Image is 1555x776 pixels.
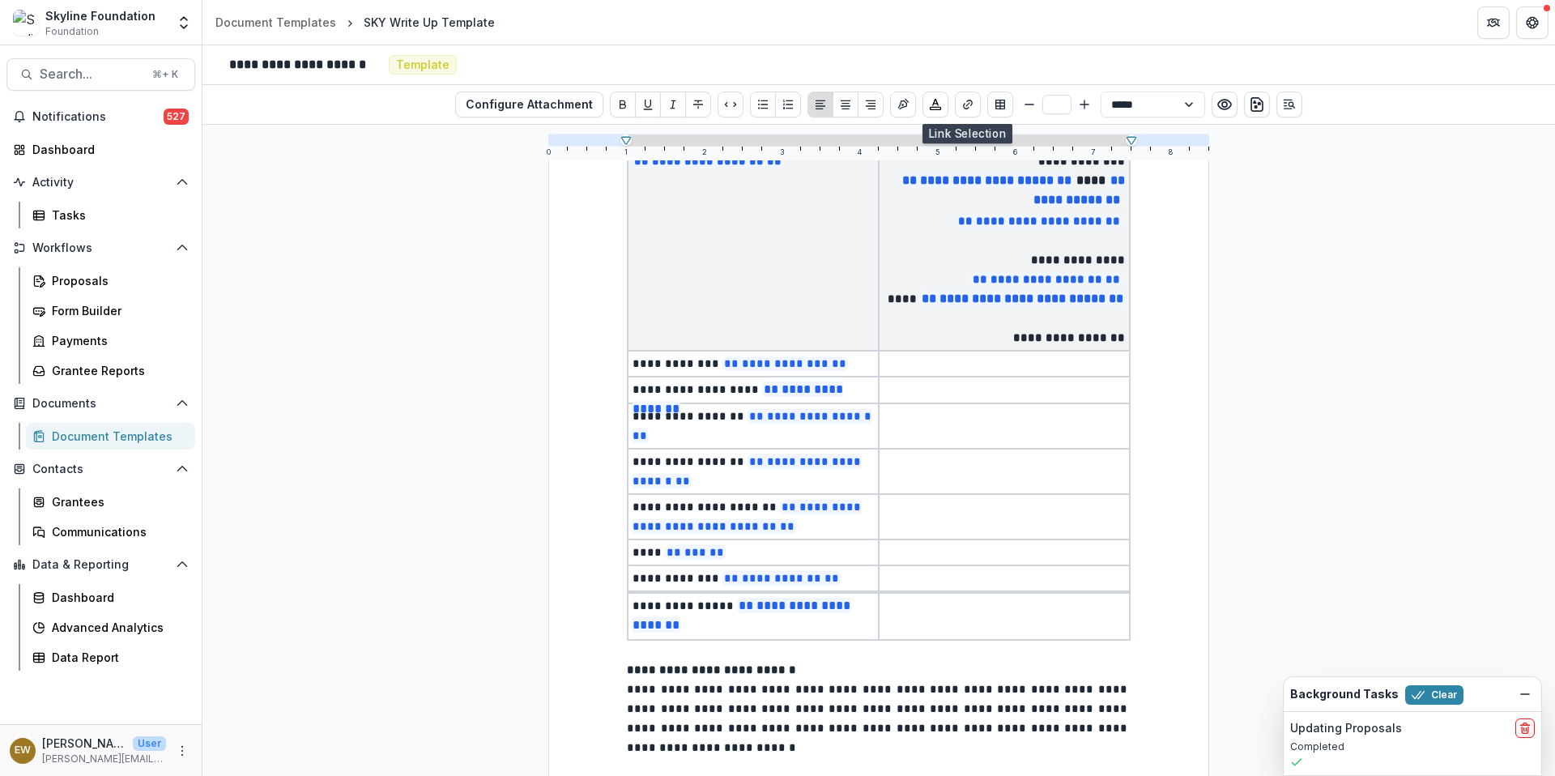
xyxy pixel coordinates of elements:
button: Underline [635,92,661,117]
button: Strike [685,92,711,117]
a: Proposals [26,267,195,294]
button: Open entity switcher [173,6,195,39]
div: Eddie Whitfield [15,745,31,756]
button: Search... [6,58,195,91]
a: Data Report [26,644,195,671]
span: Contacts [32,463,169,476]
span: Search... [40,66,143,82]
div: Data Report [52,649,182,666]
a: Payments [26,327,195,354]
button: Get Help [1516,6,1549,39]
button: delete [1515,718,1535,738]
nav: breadcrumb [209,11,501,34]
a: Document Templates [209,11,343,34]
button: Notifications527 [6,104,195,130]
span: Notifications [32,110,164,124]
button: Open Documents [6,390,195,416]
div: Document Templates [52,428,182,445]
span: 527 [164,109,189,125]
a: Advanced Analytics [26,614,195,641]
a: Document Templates [26,423,195,450]
button: Italicize [660,92,686,117]
p: User [133,736,166,751]
span: Data & Reporting [32,558,169,572]
button: Ordered List [775,92,801,117]
a: Tasks [26,202,195,228]
p: [PERSON_NAME] [42,735,126,752]
span: Foundation [45,24,99,39]
span: Workflows [32,241,169,255]
span: Template [396,58,449,72]
div: Dashboard [32,141,182,158]
div: Communications [52,523,182,540]
div: Advanced Analytics [52,619,182,636]
button: Align Right [858,92,884,117]
h2: Updating Proposals [1290,722,1402,735]
div: SKY Write Up Template [364,14,495,31]
div: Grantees [52,493,182,510]
button: Bigger [1075,95,1094,114]
button: Dismiss [1515,684,1535,704]
button: Choose font color [922,92,948,117]
button: Open Editor Sidebar [1276,92,1302,117]
button: Open Data & Reporting [6,552,195,578]
button: Open Workflows [6,235,195,261]
button: Preview preview-doc.pdf [1212,92,1238,117]
button: Clear [1405,685,1463,705]
div: Proposals [52,272,182,289]
a: Dashboard [6,136,195,163]
button: Smaller [1020,95,1039,114]
div: Form Builder [52,302,182,319]
div: ⌘ + K [149,66,181,83]
button: Insert Signature [890,92,916,117]
a: Grantee Reports [26,357,195,384]
button: Open Contacts [6,456,195,482]
a: Dashboard [26,584,195,611]
button: Open Activity [6,169,195,195]
p: [PERSON_NAME][EMAIL_ADDRESS][DOMAIN_NAME] [42,752,166,766]
button: Create link [955,92,981,117]
button: Configure Attachment [455,92,603,117]
button: Bullet List [750,92,776,117]
div: Payments [52,332,182,349]
button: Align Center [833,92,858,117]
button: Partners [1477,6,1510,39]
button: Bold [610,92,636,117]
div: Grantee Reports [52,362,182,379]
button: Align Left [807,92,833,117]
div: Skyline Foundation [45,7,155,24]
span: Documents [32,397,169,411]
a: Communications [26,518,195,545]
h2: Background Tasks [1290,688,1399,701]
div: Tasks [52,207,182,224]
div: Document Templates [215,14,336,31]
div: Dashboard [52,589,182,606]
a: Form Builder [26,297,195,324]
img: Skyline Foundation [13,10,39,36]
span: Activity [32,176,169,190]
p: Completed [1290,740,1535,754]
button: Code [718,92,743,117]
button: More [173,741,192,761]
button: Insert Table [987,92,1013,117]
button: download-word [1244,92,1270,117]
a: Grantees [26,488,195,515]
